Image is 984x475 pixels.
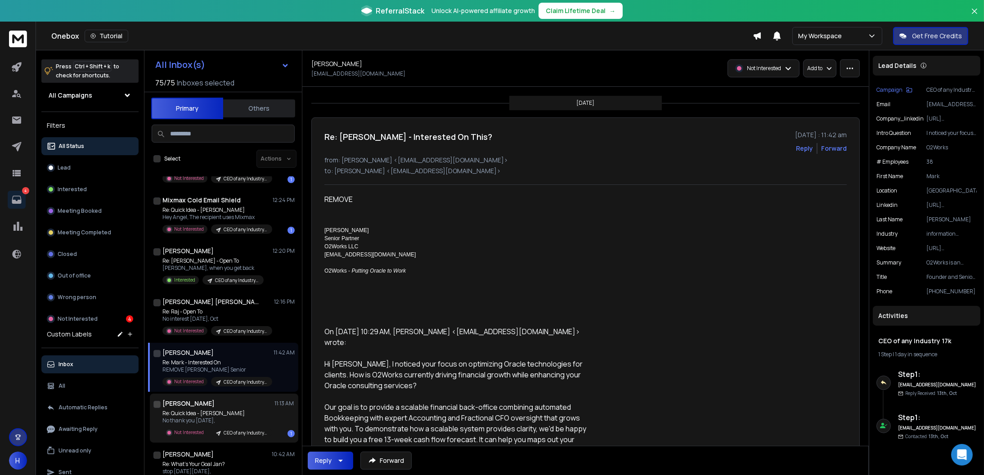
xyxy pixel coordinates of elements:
[41,288,139,306] button: Wrong person
[274,349,295,356] p: 11:42 AM
[174,429,204,436] p: Not Interested
[926,273,977,281] p: Founder and Senior Partner
[174,175,204,182] p: Not Interested
[360,452,412,470] button: Forward
[162,399,215,408] h1: [PERSON_NAME]
[9,452,27,470] span: H
[876,158,908,166] p: # Employees
[22,187,29,194] p: 4
[288,430,295,437] div: 1
[224,328,267,335] p: CEO of any Industry 17k
[162,461,270,468] p: Re: What's Your Goal Jan?
[224,430,267,436] p: CEO of any Industry 17k
[926,115,977,122] p: [URL][DOMAIN_NAME]
[41,180,139,198] button: Interested
[876,144,916,151] p: Company Name
[895,350,937,358] span: 1 day in sequence
[224,175,267,182] p: CEO of any Industry 17k
[324,402,587,456] div: Our goal is to provide a scalable financial back-office combining automated Bookkeeping with expe...
[747,65,781,72] p: Not Interested
[795,130,847,139] p: [DATE] : 11:42 am
[876,86,903,94] p: Campaign
[148,56,297,74] button: All Inbox(s)
[876,115,924,122] p: company_linkedin
[73,61,112,72] span: Ctrl + Shift + k
[937,390,957,396] span: 13th, Oct
[58,164,71,171] p: Lead
[876,86,912,94] button: Campaign
[58,447,91,454] p: Unread only
[162,308,270,315] p: Re: Raj - Open To
[878,61,917,70] p: Lead Details
[162,417,270,424] p: No thank you [DATE],
[151,98,223,119] button: Primary
[876,187,897,194] p: location
[58,404,108,411] p: Automatic Replies
[58,186,87,193] p: Interested
[41,399,139,417] button: Automatic Replies
[311,59,362,68] h1: [PERSON_NAME]
[878,336,975,345] h1: CEO of any Industry 17k
[311,70,405,77] p: [EMAIL_ADDRESS][DOMAIN_NAME]
[155,60,205,69] h1: All Inbox(s)
[288,227,295,234] div: 1
[926,130,977,137] p: I noticed your focus on optimizing Oracle technologies for clients. How is O2Works currently driv...
[926,245,977,252] p: [URL][DOMAIN_NAME]
[431,6,535,15] p: Unlock AI-powered affiliate growth
[324,166,847,175] p: to: [PERSON_NAME] <[EMAIL_ADDRESS][DOMAIN_NAME]>
[58,361,73,368] p: Inbox
[905,433,948,440] p: Contacted
[324,242,587,251] div: O2Works LLC
[324,251,587,259] div: [EMAIL_ADDRESS][DOMAIN_NAME]
[926,259,977,266] p: O2Works is an Oracle E-Business Suite consulting firm that specializes in implementing, upgrading...
[969,5,980,27] button: Close banner
[576,99,594,107] p: [DATE]
[796,144,813,153] button: Reply
[876,273,887,281] p: title
[58,315,98,323] p: Not Interested
[324,267,587,275] div: O2Works -
[162,366,270,373] p: REMOVE [PERSON_NAME] Senior
[41,420,139,438] button: Awaiting Reply
[41,245,139,263] button: Closed
[41,310,139,328] button: Not Interested4
[224,379,267,385] p: CEO of any Industry 17k
[539,3,623,19] button: Claim Lifetime Deal→
[41,119,139,132] h3: Filters
[41,202,139,220] button: Meeting Booked
[41,355,139,373] button: Inbox
[272,451,295,458] p: 10:42 AM
[351,268,406,274] i: Putting Oracle to Work
[162,257,264,264] p: Re: [PERSON_NAME] - Open To
[162,196,241,205] h1: Mixmax Cold Email Shield
[41,377,139,395] button: All
[58,294,96,301] p: Wrong person
[162,359,270,366] p: Re: Mark - Interested On
[876,230,898,237] p: industry
[926,101,977,108] p: [EMAIL_ADDRESS][DOMAIN_NAME]
[929,433,948,439] span: 13th, Oct
[58,229,111,236] p: Meeting Completed
[876,202,898,209] p: linkedin
[162,348,214,357] h1: [PERSON_NAME]
[223,99,295,118] button: Others
[324,326,587,348] div: On [DATE] 10:29 AM, [PERSON_NAME] <[EMAIL_ADDRESS][DOMAIN_NAME]> wrote:
[47,330,92,339] h3: Custom Labels
[878,351,975,358] div: |
[315,456,332,465] div: Reply
[807,65,822,72] p: Add to
[174,277,195,283] p: Interested
[162,315,270,323] p: No interest [DATE], Oct
[876,288,892,295] p: Phone
[174,327,204,334] p: Not Interested
[324,156,847,165] p: from: [PERSON_NAME] <[EMAIL_ADDRESS][DOMAIN_NAME]>
[162,246,214,255] h1: [PERSON_NAME]
[41,442,139,460] button: Unread only
[878,350,892,358] span: 1 Step
[224,226,267,233] p: CEO of any Industry 17k
[376,5,424,16] span: ReferralStack
[58,143,84,150] p: All Status
[893,27,968,45] button: Get Free Credits
[876,101,890,108] p: Email
[164,155,180,162] label: Select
